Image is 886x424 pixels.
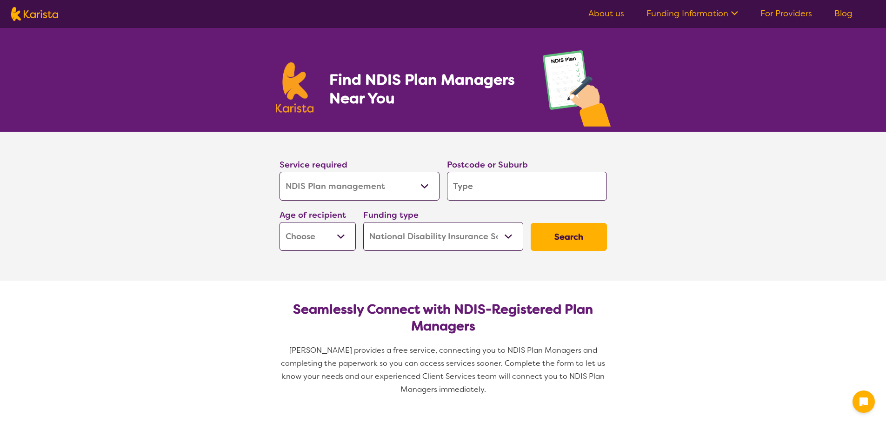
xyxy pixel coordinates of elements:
[646,8,738,19] a: Funding Information
[588,8,624,19] a: About us
[276,62,314,113] img: Karista logo
[11,7,58,21] img: Karista logo
[363,209,419,221] label: Funding type
[287,301,600,335] h2: Seamlessly Connect with NDIS-Registered Plan Managers
[447,159,528,170] label: Postcode or Suburb
[834,8,853,19] a: Blog
[531,223,607,251] button: Search
[280,209,346,221] label: Age of recipient
[543,50,611,132] img: plan-management
[281,345,607,394] span: [PERSON_NAME] provides a free service, connecting you to NDIS Plan Managers and completing the pa...
[447,172,607,201] input: Type
[760,8,812,19] a: For Providers
[329,70,524,108] h1: Find NDIS Plan Managers Near You
[280,159,347,170] label: Service required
